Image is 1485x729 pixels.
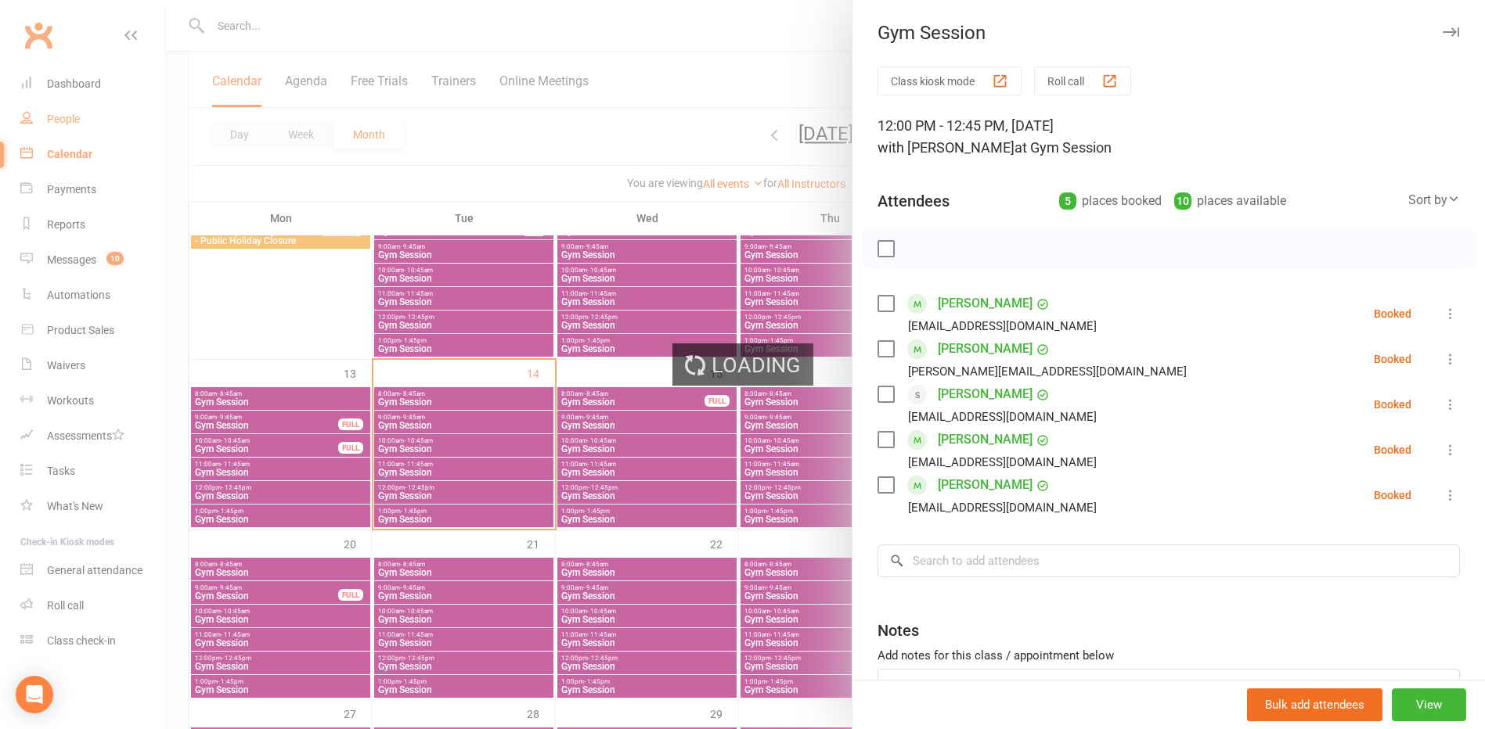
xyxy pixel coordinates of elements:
[938,427,1033,452] a: [PERSON_NAME]
[1374,399,1411,410] div: Booked
[852,22,1485,44] div: Gym Session
[908,316,1097,336] div: [EMAIL_ADDRESS][DOMAIN_NAME]
[878,66,1022,95] button: Class kiosk mode
[908,497,1097,518] div: [EMAIL_ADDRESS][DOMAIN_NAME]
[878,544,1460,577] input: Search to add attendees
[908,452,1097,472] div: [EMAIL_ADDRESS][DOMAIN_NAME]
[1015,139,1112,156] span: at Gym Session
[1034,66,1131,95] button: Roll call
[1174,192,1191,210] div: 10
[16,676,53,713] div: Open Intercom Messenger
[938,336,1033,361] a: [PERSON_NAME]
[908,361,1187,382] div: [PERSON_NAME][EMAIL_ADDRESS][DOMAIN_NAME]
[1392,688,1466,721] button: View
[878,115,1460,159] div: 12:00 PM - 12:45 PM, [DATE]
[1059,192,1076,210] div: 5
[908,407,1097,427] div: [EMAIL_ADDRESS][DOMAIN_NAME]
[1374,354,1411,364] div: Booked
[1374,490,1411,501] div: Booked
[938,382,1033,407] a: [PERSON_NAME]
[878,646,1460,665] div: Add notes for this class / appointment below
[878,139,1015,156] span: with [PERSON_NAME]
[1174,190,1286,212] div: places available
[1247,688,1382,721] button: Bulk add attendees
[938,291,1033,316] a: [PERSON_NAME]
[878,619,919,641] div: Notes
[938,472,1033,497] a: [PERSON_NAME]
[1374,444,1411,455] div: Booked
[1408,190,1460,210] div: Sort by
[1374,308,1411,319] div: Booked
[1059,190,1162,212] div: places booked
[878,190,950,212] div: Attendees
